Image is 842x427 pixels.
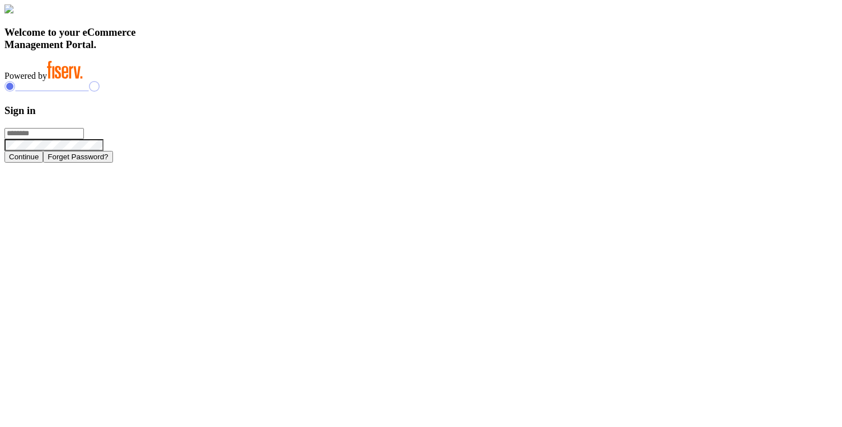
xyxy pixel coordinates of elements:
h3: Welcome to your eCommerce Management Portal. [4,26,838,51]
img: card_Illustration.svg [4,4,13,13]
button: Continue [4,151,43,163]
span: Powered by [4,71,47,80]
button: Forget Password? [43,151,112,163]
h3: Sign in [4,105,838,117]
